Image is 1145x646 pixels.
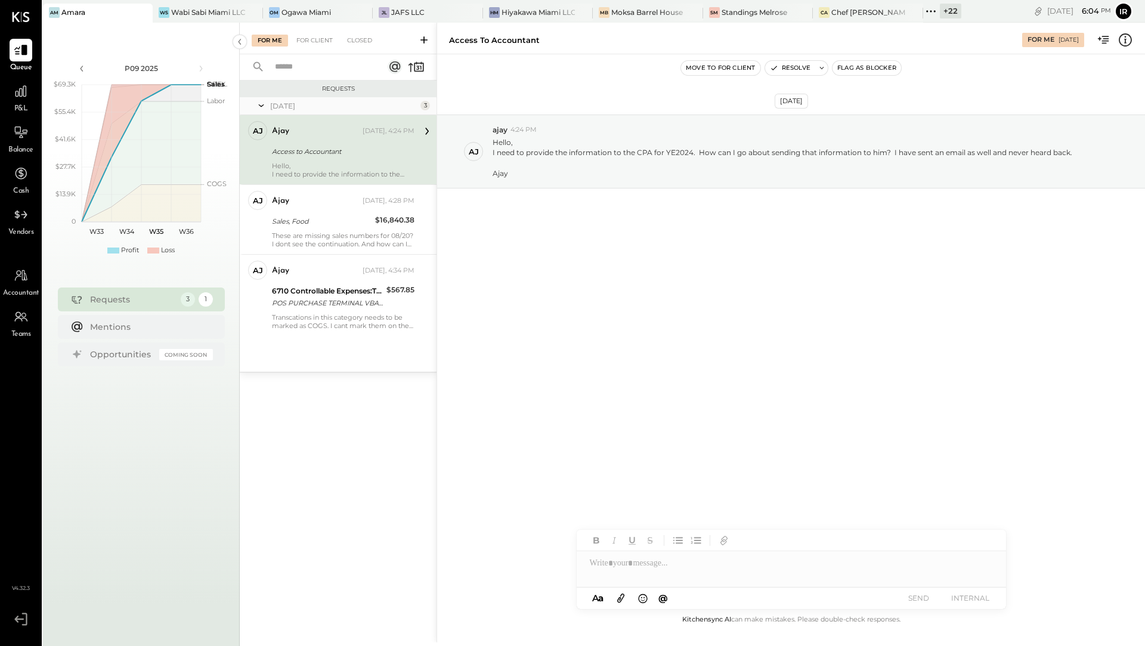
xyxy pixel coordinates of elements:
a: Vendors [1,203,41,238]
div: ajay [272,195,289,207]
button: Flag as Blocker [833,61,901,75]
div: JAFS LLC [391,7,425,17]
div: aj [253,265,263,276]
div: [DATE] [1059,36,1079,44]
div: Chef [PERSON_NAME]'s Vineyard Restaurant [831,7,905,17]
div: MB [599,7,609,18]
div: Ajay [493,168,1072,178]
div: 3 [420,101,430,110]
div: Moksa Barrel House [611,7,683,17]
div: For Me [252,35,288,47]
div: Ogawa Miami [281,7,331,17]
div: [DATE], 4:24 PM [363,126,414,136]
a: P&L [1,80,41,115]
a: Cash [1,162,41,197]
span: 4:24 PM [510,125,537,135]
div: Opportunities [90,348,153,360]
div: Profit [121,246,139,255]
div: [DATE], 4:34 PM [363,266,414,276]
button: Ir [1114,2,1133,21]
span: P&L [14,104,28,115]
button: SEND [895,590,943,606]
div: These are missing sales numbers for 08/20? I dont see the continuation. And how can I know that a... [272,231,414,248]
div: Amara [61,7,85,17]
div: + 22 [940,4,961,18]
div: [DATE] [1047,5,1111,17]
div: WS [159,7,169,18]
button: Add URL [716,533,732,548]
button: Aa [589,592,608,605]
span: @ [658,592,668,604]
div: I need to provide the information to the CPA for YE2024. How can I go about sending that informat... [493,147,1072,157]
div: Sales, Food [272,215,372,227]
button: Move to for client [681,61,760,75]
a: Balance [1,121,41,156]
div: $567.85 [386,284,414,296]
a: Teams [1,305,41,340]
button: Ordered List [688,533,704,548]
div: Transcations in this category needs to be marked as COGS. I cant mark them on the top level. [272,313,414,330]
a: Queue [1,39,41,73]
text: $55.4K [54,107,76,116]
text: W33 [89,227,104,236]
span: a [598,592,604,604]
div: $16,840.38 [375,214,414,226]
div: Loss [161,246,175,255]
text: Labor [207,97,225,105]
div: HM [489,7,500,18]
div: [DATE] [270,101,417,111]
button: Resolve [765,61,815,75]
span: Accountant [3,288,39,299]
text: Sales [207,80,225,88]
div: For Me [1028,35,1054,45]
button: Unordered List [670,533,686,548]
div: JL [379,7,389,18]
a: Accountant [1,264,41,299]
button: @ [655,591,671,605]
text: $69.3K [54,80,76,88]
div: ajay [272,265,289,277]
button: INTERNAL [946,590,994,606]
text: W35 [149,227,163,236]
div: 3 [181,292,195,307]
text: COGS [207,180,227,188]
div: Am [49,7,60,18]
div: OM [269,7,280,18]
text: $27.7K [55,162,76,171]
div: CA [819,7,830,18]
div: P09 2025 [91,63,192,73]
div: 6710 Controllable Expenses:Travel, Meals, & Entertainment:Meals & Entertainment [272,285,383,297]
button: Strikethrough [642,533,658,548]
div: Hello, [272,162,414,178]
div: Wabi Sabi Miami LLC [171,7,245,17]
div: aj [469,146,479,157]
div: Access to Accountant [449,35,540,46]
span: Balance [8,145,33,156]
text: $13.9K [55,190,76,198]
span: Teams [11,329,31,340]
text: $41.6K [55,135,76,143]
div: aj [253,125,263,137]
div: Coming Soon [159,349,213,360]
div: For Client [290,35,339,47]
div: Access to Accountant [272,146,411,157]
div: copy link [1032,5,1044,17]
div: [DATE] [775,94,808,109]
div: ajay [272,125,289,137]
div: POS PURCHASE TERMINAL VBASE 2 TST* BAVEL LOS [272,297,383,309]
text: W36 [178,227,193,236]
span: ajay [493,125,507,135]
div: Hiyakawa Miami LLC [502,7,575,17]
text: W34 [119,227,134,236]
div: SM [709,7,720,18]
div: Requests [90,293,175,305]
button: Italic [606,533,622,548]
div: I need to provide the information to the CPA for YE2024. How can I go about sending that informat... [272,170,414,178]
div: aj [253,195,263,206]
div: 1 [199,292,213,307]
p: Hello, [493,137,1072,178]
span: Cash [13,186,29,197]
div: [DATE], 4:28 PM [363,196,414,206]
button: Underline [624,533,640,548]
div: Standings Melrose [722,7,787,17]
